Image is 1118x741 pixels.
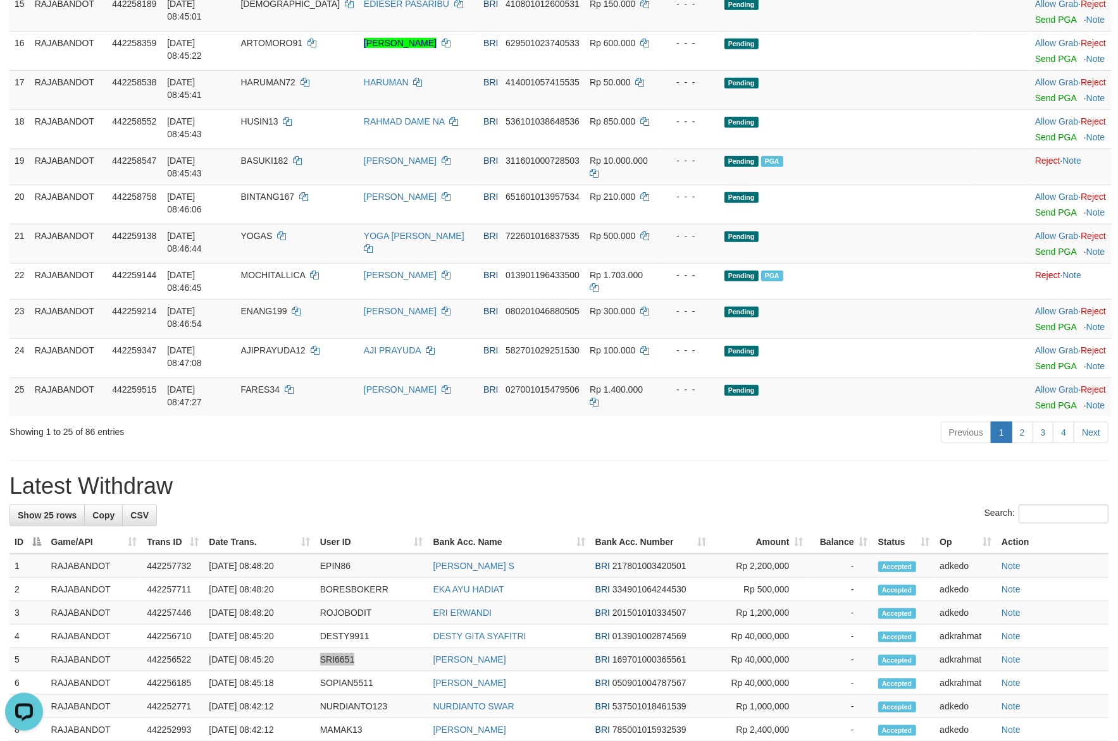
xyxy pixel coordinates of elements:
[167,306,202,329] span: [DATE] 08:46:54
[142,554,204,578] td: 442257732
[590,116,635,126] span: Rp 850.000
[712,671,809,695] td: Rp 40,000,000
[1035,306,1078,316] a: Allow Grab
[1033,422,1054,443] a: 3
[9,149,30,185] td: 19
[1002,678,1021,688] a: Note
[428,530,590,554] th: Bank Acc. Name: activate to sort column ascending
[364,345,421,355] a: AJI PRAYUDA
[204,671,314,695] td: [DATE] 08:45:18
[809,671,873,695] td: -
[142,695,204,718] td: 442252771
[9,420,456,438] div: Showing 1 to 25 of 86 entries
[167,156,202,178] span: [DATE] 08:45:43
[1035,270,1060,280] a: Reject
[724,385,759,396] span: Pending
[1035,400,1076,410] a: Send PGA
[590,270,643,280] span: Rp 1.703.000
[1035,345,1081,355] span: ·
[878,608,916,619] span: Accepted
[1086,322,1105,332] a: Note
[506,306,580,316] span: Copy 080201046880505 to clipboard
[724,39,759,49] span: Pending
[712,648,809,671] td: Rp 40,000,000
[590,231,635,241] span: Rp 500.000
[506,231,580,241] span: Copy 722601016837535 to clipboard
[1053,422,1074,443] a: 4
[666,305,714,317] div: - - -
[112,384,156,395] span: 442259515
[30,377,107,417] td: RAJABANDOT
[30,224,107,263] td: RAJABANDOT
[364,231,464,241] a: YOGA [PERSON_NAME]
[712,530,809,554] th: Amount: activate to sort column ascending
[9,338,30,377] td: 24
[112,231,156,241] span: 442259138
[204,695,314,718] td: [DATE] 08:42:12
[315,554,428,578] td: EPIN86
[1035,247,1076,257] a: Send PGA
[724,346,759,357] span: Pending
[595,654,610,664] span: BRI
[1030,377,1112,417] td: ·
[590,156,648,166] span: Rp 10.000.000
[724,192,759,203] span: Pending
[315,648,428,671] td: SRI6651
[167,231,202,254] span: [DATE] 08:46:44
[612,561,686,571] span: Copy 217801003420501 to clipboard
[315,695,428,718] td: NURDIANTO123
[724,78,759,89] span: Pending
[241,192,295,202] span: BINTANG167
[112,156,156,166] span: 442258547
[1035,192,1081,202] span: ·
[167,38,202,61] span: [DATE] 08:45:22
[1030,149,1112,185] td: ·
[1030,109,1112,149] td: ·
[590,38,635,48] span: Rp 600.000
[30,299,107,338] td: RAJABANDOT
[1002,725,1021,735] a: Note
[483,270,498,280] span: BRI
[364,116,445,126] a: RAHMAD DAME NA
[1035,231,1078,241] a: Allow Grab
[724,117,759,128] span: Pending
[809,601,873,625] td: -
[1086,400,1105,410] a: Note
[506,156,580,166] span: Copy 311601000728503 to clipboard
[666,154,714,167] div: - - -
[9,185,30,224] td: 20
[1035,77,1081,87] span: ·
[809,625,873,648] td: -
[241,156,289,166] span: BASUKI182
[142,578,204,601] td: 442257711
[1035,384,1081,395] span: ·
[142,671,204,695] td: 442256185
[315,671,428,695] td: SOPIAN5511
[241,77,295,87] span: HARUMAN72
[46,601,142,625] td: RAJABANDOT
[612,584,686,594] span: Copy 334901064244530 to clipboard
[9,648,46,671] td: 5
[30,109,107,149] td: RAJABANDOT
[506,38,580,48] span: Copy 629501023740533 to clipboard
[142,601,204,625] td: 442257446
[595,584,610,594] span: BRI
[666,190,714,203] div: - - -
[1002,561,1021,571] a: Note
[724,231,759,242] span: Pending
[46,554,142,578] td: RAJABANDOT
[595,678,610,688] span: BRI
[1002,701,1021,711] a: Note
[9,70,30,109] td: 17
[809,648,873,671] td: -
[433,654,506,664] a: [PERSON_NAME]
[809,530,873,554] th: Balance: activate to sort column ascending
[364,270,437,280] a: [PERSON_NAME]
[364,156,437,166] a: [PERSON_NAME]
[666,383,714,396] div: - - -
[433,631,526,641] a: DESTY GITA SYAFITRI
[483,192,498,202] span: BRI
[364,77,409,87] a: HARUMAN
[612,608,686,618] span: Copy 201501010334507 to clipboard
[1086,207,1105,217] a: Note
